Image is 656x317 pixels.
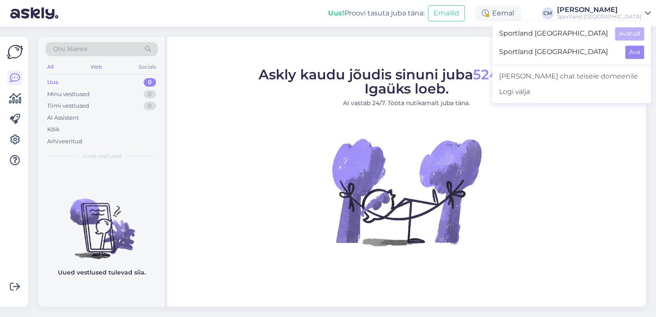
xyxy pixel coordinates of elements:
[39,183,165,260] img: No chats
[82,152,122,160] span: Uued vestlused
[58,268,146,277] p: Uued vestlused tulevad siia.
[557,6,651,20] a: [PERSON_NAME]Sportland [GEOGRAPHIC_DATA]
[473,66,507,83] span: 5243
[329,115,484,269] img: No Chat active
[47,125,60,134] div: Kõik
[328,8,424,18] div: Proovi tasuta juba täna:
[259,66,554,97] span: Askly kaudu jõudis sinuni juba klienti. Igaüks loeb.
[542,7,554,19] div: CM
[625,45,644,59] button: Ava
[144,78,156,87] div: 0
[428,5,465,21] button: Emailid
[47,78,58,87] div: Uus
[499,27,608,40] span: Sportland [GEOGRAPHIC_DATA]
[492,69,651,84] a: [PERSON_NAME] chat teisele domeenile
[47,102,89,110] div: Tiimi vestlused
[7,44,23,60] img: Askly Logo
[144,102,156,110] div: 0
[137,61,158,72] div: Socials
[499,45,618,59] span: Sportland [GEOGRAPHIC_DATA]
[47,137,82,146] div: Arhiveeritud
[259,99,554,108] p: AI vastab 24/7. Tööta nutikamalt juba täna.
[144,90,156,99] div: 0
[475,6,521,21] div: Eemal
[615,27,644,40] button: Avatud
[45,61,55,72] div: All
[328,9,344,17] b: Uus!
[47,114,79,122] div: AI Assistent
[53,45,87,54] span: Otsi kliente
[89,61,104,72] div: Web
[557,6,641,13] div: [PERSON_NAME]
[557,13,641,20] div: Sportland [GEOGRAPHIC_DATA]
[492,84,651,100] div: Logi välja
[47,90,90,99] div: Minu vestlused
